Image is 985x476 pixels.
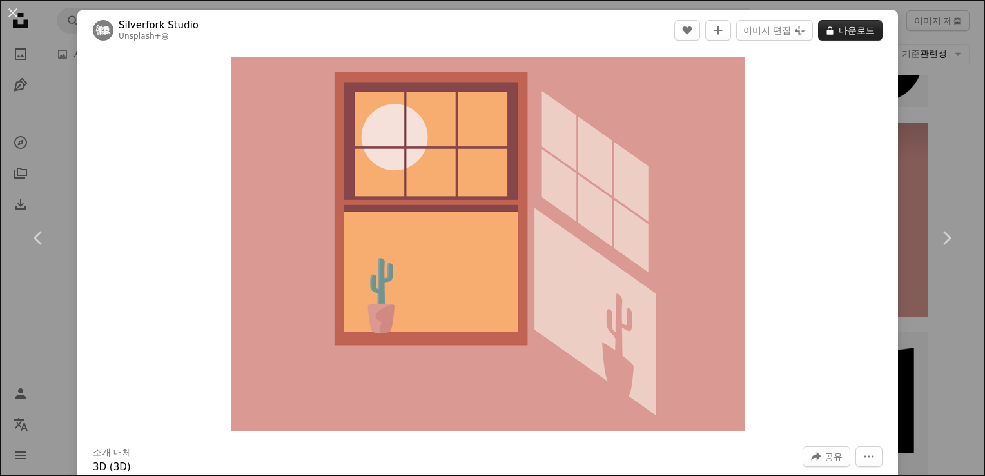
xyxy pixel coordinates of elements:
button: 다운로드 [818,20,883,41]
button: 이 이미지 공유 [803,446,850,467]
button: 이미지 편집 [736,20,813,41]
div: 용 [119,32,199,42]
a: 3D (3D) [93,461,131,473]
h3: 소개 매체 [93,446,132,459]
img: 선인장이 있는 창문 사진 [231,57,745,431]
button: 컬렉션에 추가 [705,20,731,41]
a: 다음 [908,176,985,300]
a: Silverfork Studio [119,19,199,32]
button: 이 이미지 확대 [231,57,745,431]
img: Silverfork Studio의 프로필로 이동 [93,20,113,41]
span: 공유 [824,447,843,466]
a: Unsplash+ [119,32,161,41]
button: 더 많은 작업 [855,446,883,467]
button: 좋아요 [674,20,700,41]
